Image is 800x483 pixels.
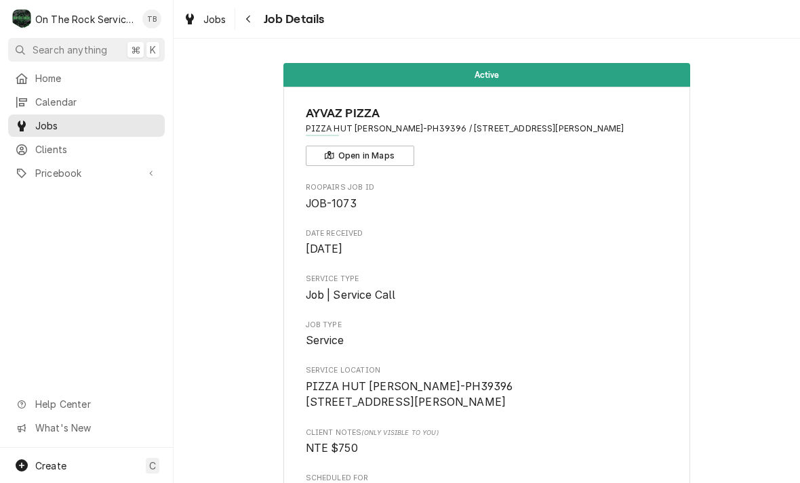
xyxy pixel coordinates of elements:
span: C [149,459,156,473]
div: Todd Brady's Avatar [142,9,161,28]
span: What's New [35,421,157,435]
span: Date Received [306,228,668,239]
span: Job | Service Call [306,289,396,301]
span: [object Object] [306,440,668,457]
span: Service Type [306,287,668,303]
span: [DATE] [306,243,343,255]
span: Clients [35,142,158,156]
span: (Only Visible to You) [361,429,438,436]
a: Jobs [8,114,165,137]
span: ⌘ [131,43,140,57]
a: Go to Help Center [8,393,165,415]
div: [object Object] [306,427,668,457]
span: Home [35,71,158,85]
div: Service Location [306,365,668,411]
div: TB [142,9,161,28]
span: Service Location [306,365,668,376]
span: Service Location [306,379,668,411]
span: K [150,43,156,57]
div: Date Received [306,228,668,257]
div: Service Type [306,274,668,303]
a: Calendar [8,91,165,113]
span: Create [35,460,66,471]
a: Go to What's New [8,417,165,439]
div: Client Information [306,104,668,166]
a: Go to Pricebook [8,162,165,184]
span: Service Type [306,274,668,285]
span: Job Type [306,333,668,349]
span: Pricebook [35,166,138,180]
span: Help Center [35,397,157,411]
div: O [12,9,31,28]
span: Search anything [33,43,107,57]
span: Job Details [260,10,325,28]
span: Active [475,70,500,79]
span: PIZZA HUT [PERSON_NAME]-PH39396 [STREET_ADDRESS][PERSON_NAME] [306,380,513,409]
a: Clients [8,138,165,161]
span: Roopairs Job ID [306,196,668,212]
span: Job Type [306,320,668,331]
div: On The Rock Services [35,12,135,26]
div: On The Rock Services's Avatar [12,9,31,28]
span: Name [306,104,668,123]
button: Navigate back [238,8,260,30]
a: Jobs [178,8,232,30]
span: NTE $750 [306,442,358,455]
button: Open in Maps [306,146,414,166]
span: Address [306,123,668,135]
div: Status [283,63,690,87]
span: Jobs [35,119,158,133]
span: JOB-1073 [306,197,357,210]
span: Roopairs Job ID [306,182,668,193]
button: Search anything⌘K [8,38,165,62]
div: Roopairs Job ID [306,182,668,211]
span: Service [306,334,344,347]
a: Home [8,67,165,89]
div: Job Type [306,320,668,349]
span: Calendar [35,95,158,109]
span: Date Received [306,241,668,257]
span: Jobs [203,12,226,26]
span: Client Notes [306,427,668,438]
